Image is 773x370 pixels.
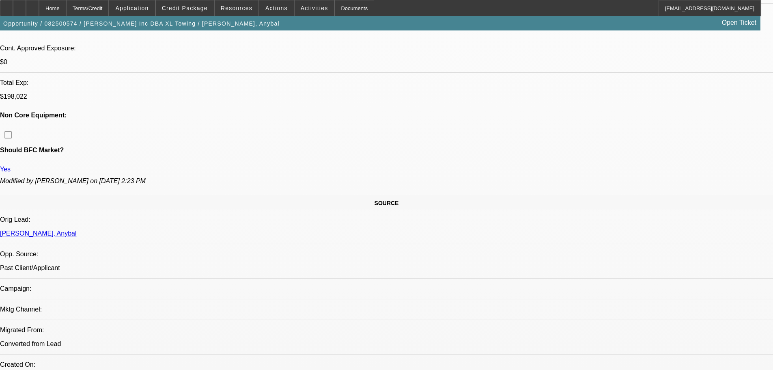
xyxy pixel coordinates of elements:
[162,5,208,11] span: Credit Package
[375,200,399,206] span: SOURCE
[259,0,294,16] button: Actions
[109,0,155,16] button: Application
[719,16,760,30] a: Open Ticket
[3,20,280,27] span: Opportunity / 082500574 / [PERSON_NAME] Inc DBA XL Towing / [PERSON_NAME], Anybal
[265,5,288,11] span: Actions
[215,0,258,16] button: Resources
[156,0,214,16] button: Credit Package
[301,5,328,11] span: Activities
[221,5,252,11] span: Resources
[115,5,149,11] span: Application
[295,0,334,16] button: Activities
